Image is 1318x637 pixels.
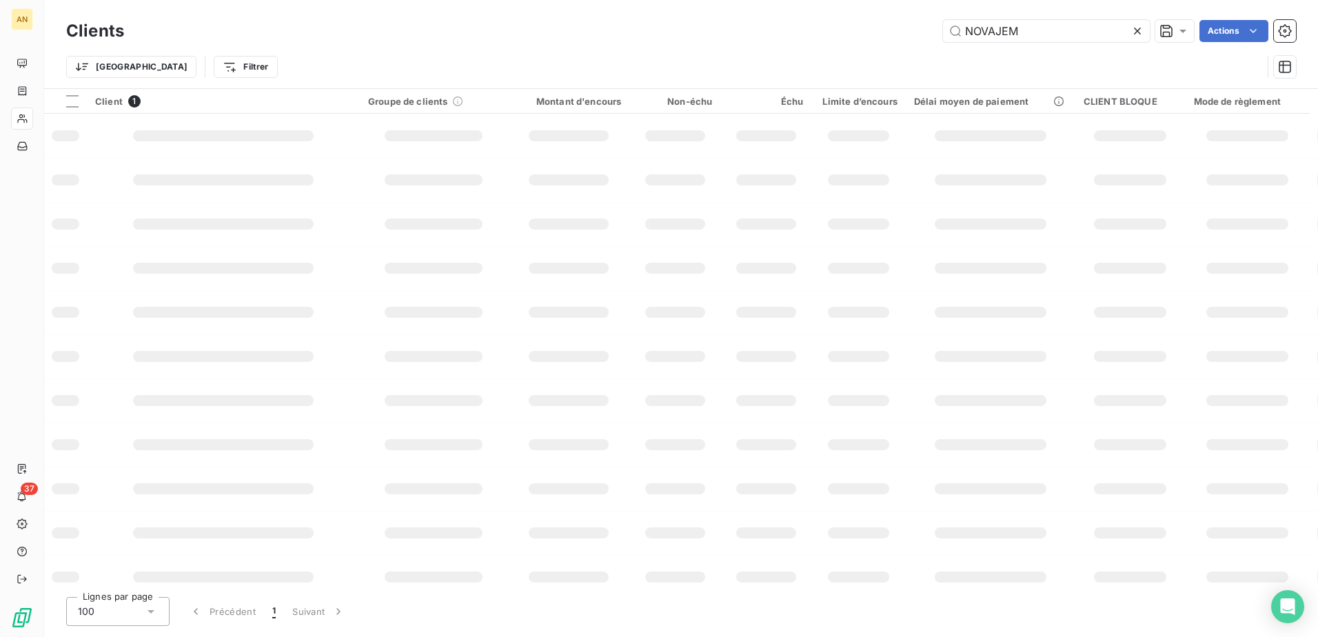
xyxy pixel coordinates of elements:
button: Précédent [181,597,264,626]
div: Non-échu [638,96,712,107]
input: Rechercher [943,20,1150,42]
span: Client [95,96,123,107]
img: Logo LeanPay [11,607,33,629]
span: 1 [128,95,141,108]
span: 1 [272,605,276,618]
button: Filtrer [214,56,277,78]
div: Limite d’encours [820,96,898,107]
h3: Clients [66,19,124,43]
span: Groupe de clients [368,96,448,107]
div: AN [11,8,33,30]
div: CLIENT BLOQUE [1084,96,1177,107]
div: Échu [729,96,803,107]
span: 100 [78,605,94,618]
button: [GEOGRAPHIC_DATA] [66,56,196,78]
button: Suivant [284,597,354,626]
button: Actions [1199,20,1268,42]
div: Open Intercom Messenger [1271,590,1304,623]
div: Montant d'encours [516,96,621,107]
div: Mode de règlement [1194,96,1301,107]
span: 37 [21,483,38,495]
button: 1 [264,597,284,626]
div: Délai moyen de paiement [914,96,1067,107]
